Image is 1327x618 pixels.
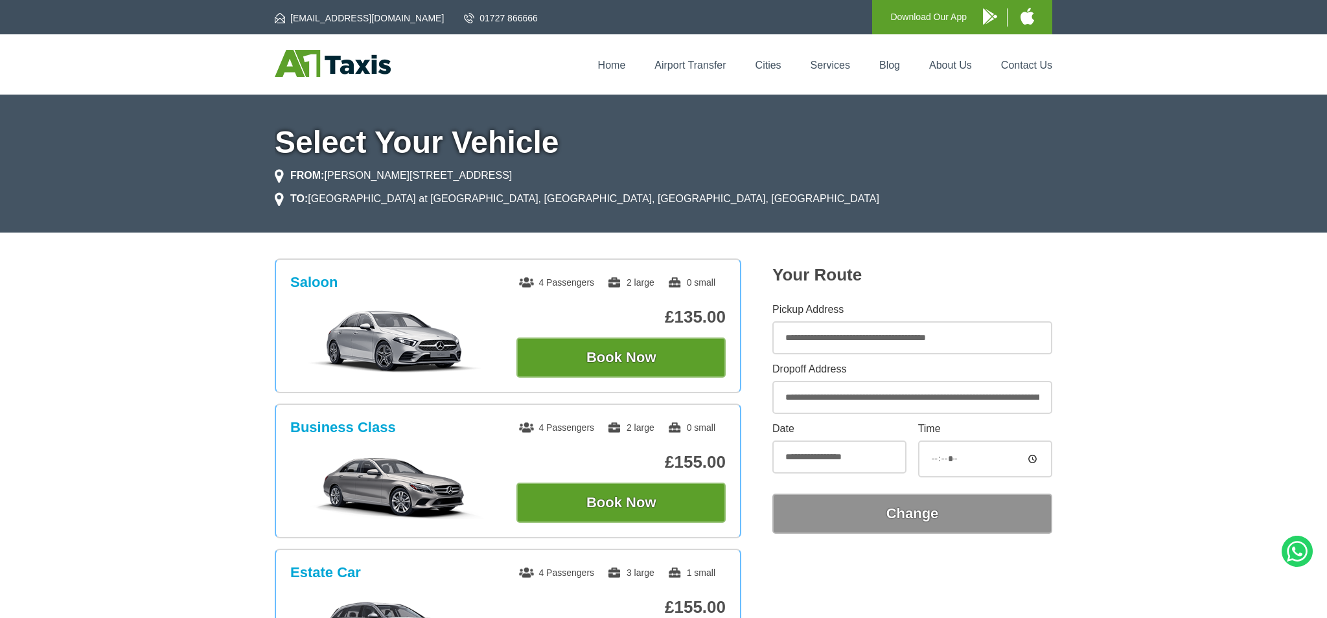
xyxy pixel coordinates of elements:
[516,338,726,378] button: Book Now
[1001,60,1052,71] a: Contact Us
[290,274,338,291] h3: Saloon
[297,309,492,374] img: Saloon
[654,60,726,71] a: Airport Transfer
[275,50,391,77] img: A1 Taxis St Albans LTD
[929,60,972,71] a: About Us
[607,567,654,578] span: 3 large
[519,567,594,578] span: 4 Passengers
[890,9,967,25] p: Download Our App
[275,191,879,207] li: [GEOGRAPHIC_DATA] at [GEOGRAPHIC_DATA], [GEOGRAPHIC_DATA], [GEOGRAPHIC_DATA], [GEOGRAPHIC_DATA]
[516,452,726,472] p: £155.00
[464,12,538,25] a: 01727 866666
[756,60,781,71] a: Cities
[667,567,715,578] span: 1 small
[772,494,1052,534] button: Change
[598,60,626,71] a: Home
[772,304,1052,315] label: Pickup Address
[516,597,726,617] p: £155.00
[607,422,654,433] span: 2 large
[297,454,492,519] img: Business Class
[275,127,1052,158] h1: Select Your Vehicle
[772,265,1052,285] h2: Your Route
[290,170,324,181] strong: FROM:
[811,60,850,71] a: Services
[275,168,512,183] li: [PERSON_NAME][STREET_ADDRESS]
[772,424,906,434] label: Date
[983,8,997,25] img: A1 Taxis Android App
[275,12,444,25] a: [EMAIL_ADDRESS][DOMAIN_NAME]
[519,422,594,433] span: 4 Passengers
[516,307,726,327] p: £135.00
[918,424,1052,434] label: Time
[879,60,900,71] a: Blog
[607,277,654,288] span: 2 large
[667,422,715,433] span: 0 small
[290,193,308,204] strong: TO:
[772,364,1052,374] label: Dropoff Address
[1021,8,1034,25] img: A1 Taxis iPhone App
[667,277,715,288] span: 0 small
[290,419,396,436] h3: Business Class
[516,483,726,523] button: Book Now
[519,277,594,288] span: 4 Passengers
[290,564,361,581] h3: Estate Car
